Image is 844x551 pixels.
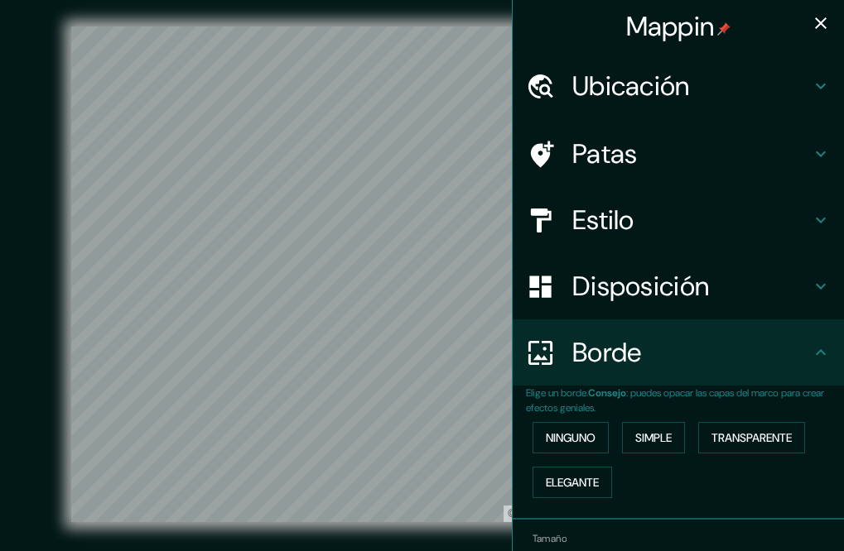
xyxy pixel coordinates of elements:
font: Estilo [572,203,634,237]
font: Elegante [546,475,599,490]
button: Elegante [533,467,612,498]
div: Estilo [513,187,844,253]
button: Transparente [698,422,805,453]
button: Ninguno [533,422,609,453]
img: pin-icon.png [717,22,731,36]
font: © Mapbox [508,508,553,520]
font: Ubicación [572,69,690,103]
font: Elige un borde. [526,386,588,400]
font: Ninguno [546,430,596,445]
canvas: Mapa [71,26,773,522]
font: : puedes opacar las capas del marco para crear efectos geniales. [526,386,824,414]
font: Patas [572,137,638,171]
button: Simple [622,422,685,453]
font: Borde [572,335,642,370]
font: Mappin [626,9,715,44]
div: Patas [513,121,844,187]
font: Disposición [572,269,709,304]
font: Simple [635,430,672,445]
iframe: Lanzador de widgets de ayuda [697,486,826,533]
div: Ubicación [513,53,844,119]
font: Consejo [588,386,626,400]
div: Disposición [513,253,844,319]
div: Borde [513,319,844,386]
a: Mapbox [508,508,553,520]
font: Transparente [711,430,792,445]
font: Tamaño [533,532,567,545]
